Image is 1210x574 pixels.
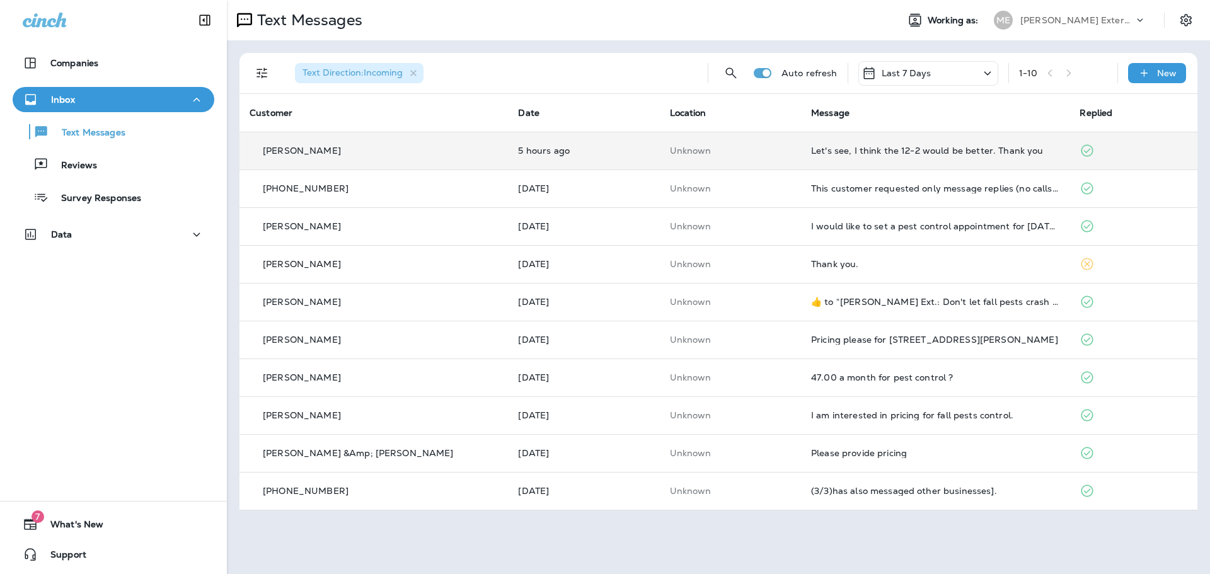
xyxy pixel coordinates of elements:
p: Auto refresh [781,68,838,78]
div: Thank you. [811,259,1059,269]
div: Please provide pricing [811,448,1059,458]
button: Data [13,222,214,247]
p: [PERSON_NAME] Exterminating [1020,15,1134,25]
p: [PERSON_NAME] [263,335,341,345]
button: Survey Responses [13,184,214,210]
span: Text Direction : Incoming [302,67,403,78]
div: ​👍​ to “ Mares Ext.: Don't let fall pests crash your season! Our Quarterly Pest Control blocks an... [811,297,1059,307]
div: I would like to set a pest control appointment for November 2025. [811,221,1059,231]
p: This customer does not have a last location and the phone number they messaged is not assigned to... [670,221,791,231]
div: 1 - 10 [1019,68,1038,78]
p: This customer does not have a last location and the phone number they messaged is not assigned to... [670,410,791,420]
button: Filters [250,60,275,86]
p: This customer does not have a last location and the phone number they messaged is not assigned to... [670,297,791,307]
span: Date [518,107,539,118]
div: Let's see, I think the 12-2 would be better. Thank you [811,146,1059,156]
p: [PERSON_NAME] [263,410,341,420]
span: What's New [38,519,103,534]
p: Sep 18, 2025 10:47 AM [518,410,649,420]
div: Pricing please for 11 Franklin Ln, Poquoson Va [811,335,1059,345]
span: Message [811,107,850,118]
span: Support [38,549,86,565]
span: Working as: [928,15,981,26]
p: [PERSON_NAME] [263,297,341,307]
p: Sep 18, 2025 11:35 AM [518,335,649,345]
button: Support [13,542,214,567]
p: This customer does not have a last location and the phone number they messaged is not assigned to... [670,259,791,269]
p: [PHONE_NUMBER] [263,486,349,496]
div: Text Direction:Incoming [295,63,423,83]
p: This customer does not have a last location and the phone number they messaged is not assigned to... [670,486,791,496]
p: New [1157,68,1177,78]
p: Sep 16, 2025 08:29 AM [518,486,649,496]
p: Sep 22, 2025 09:05 AM [518,146,649,156]
p: This customer does not have a last location and the phone number they messaged is not assigned to... [670,183,791,193]
button: Inbox [13,87,214,112]
p: Sep 18, 2025 11:41 AM [518,297,649,307]
div: (3/3)has also messaged other businesses]. [811,486,1059,496]
p: Data [51,229,72,239]
button: Collapse Sidebar [187,8,222,33]
p: Sep 19, 2025 01:02 PM [518,183,649,193]
span: 7 [32,510,44,523]
p: Last 7 Days [882,68,931,78]
span: Location [670,107,706,118]
button: 7What's New [13,512,214,537]
button: Settings [1175,9,1197,32]
p: Sep 18, 2025 11:10 PM [518,221,649,231]
p: [PERSON_NAME] &Amp; [PERSON_NAME] [263,448,454,458]
p: This customer does not have a last location and the phone number they messaged is not assigned to... [670,448,791,458]
p: [PERSON_NAME] [263,221,341,231]
button: Companies [13,50,214,76]
p: [PERSON_NAME] [263,146,341,156]
p: Reviews [49,160,97,172]
p: Inbox [51,95,75,105]
div: 47.00 a month for pest control ? [811,372,1059,382]
button: Text Messages [13,118,214,145]
p: Survey Responses [49,193,141,205]
button: Reviews [13,151,214,178]
p: Sep 18, 2025 01:36 PM [518,259,649,269]
p: [PERSON_NAME] [263,372,341,382]
p: Companies [50,58,98,68]
p: This customer does not have a last location and the phone number they messaged is not assigned to... [670,372,791,382]
p: [PHONE_NUMBER] [263,183,349,193]
div: This customer requested only message replies (no calls). Reply here or respond via your LSA dashb... [811,183,1059,193]
p: Text Messages [49,127,125,139]
button: Search Messages [718,60,744,86]
div: I am interested in pricing for fall pests control. [811,410,1059,420]
span: Replied [1080,107,1112,118]
p: Text Messages [252,11,362,30]
p: [PERSON_NAME] [263,259,341,269]
p: This customer does not have a last location and the phone number they messaged is not assigned to... [670,146,791,156]
p: Sep 18, 2025 10:44 AM [518,448,649,458]
div: ME [994,11,1013,30]
span: Customer [250,107,292,118]
p: Sep 18, 2025 10:50 AM [518,372,649,382]
p: This customer does not have a last location and the phone number they messaged is not assigned to... [670,335,791,345]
